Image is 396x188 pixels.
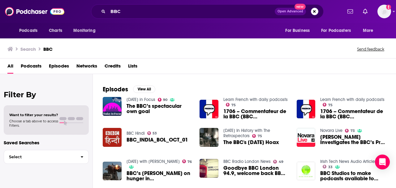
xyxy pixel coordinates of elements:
span: Goodbye BBC London 94.9, welcome back BBC Radio London... [223,165,289,176]
p: Saved Searches [4,140,89,146]
h2: Filter By [4,90,89,99]
a: Lists [128,61,137,74]
span: Want to filter your results? [9,113,58,117]
span: More [363,26,373,35]
a: 75 [252,134,262,138]
button: Send feedback [355,46,386,52]
button: open menu [281,25,317,37]
a: Novara Live [320,128,342,133]
a: BBC’s Jeremy Bowen on hunger in Gaza [127,171,192,181]
span: 75 [258,135,262,138]
span: Choose a tab above to access filters. [9,119,58,128]
span: Select [4,155,75,159]
a: BBC Hindi [127,131,145,136]
a: 73 [345,129,355,133]
img: 1706 – Commentateur de la BBC (BBC commentator) [297,100,316,119]
a: Today In History with The Retrospectors [223,128,270,138]
span: 1706 – Commentateur de la BBC (BBC commentator) [320,109,386,119]
div: Open Intercom Messenger [375,155,390,169]
img: BBC_INDIA_BOL_OCT_01 [103,128,122,147]
a: 49 [273,160,283,164]
img: Goodbye BBC London 94.9, welcome back BBC Radio London... [200,159,218,178]
h3: BBC [43,46,53,52]
button: Open AdvancedNew [275,8,306,15]
button: Show profile menu [377,5,391,18]
span: For Podcasters [321,26,351,35]
img: Podchaser - Follow, Share and Rate Podcasts [5,6,64,17]
a: 33 [323,165,333,168]
span: For Business [285,26,310,35]
a: All [7,61,13,74]
a: 53 [147,131,157,135]
a: 90 [158,98,168,102]
a: The BBC’s spectacular own goal [127,103,192,114]
input: Search podcasts, credits, & more... [108,7,275,16]
img: Owen Jones Investigates the BBC’s Pro-Israel Bias [297,128,316,147]
a: Episodes [49,61,69,74]
a: Show notifications dropdown [345,6,355,17]
div: Search podcasts, credits, & more... [91,4,324,19]
a: BBC Radio London News [223,159,271,164]
a: BBC_INDIA_BOL_OCT_01 [127,137,188,142]
a: 76 [182,160,192,163]
a: Learn French with daily podcasts [320,97,385,102]
span: 90 [163,98,167,101]
a: Owen Jones Investigates the BBC’s Pro-Israel Bias [320,134,386,145]
a: The BBC's Halloween Hoax [223,140,279,145]
span: BBC’s [PERSON_NAME] on hunger in [GEOGRAPHIC_DATA] [127,171,192,181]
span: [PERSON_NAME] Investigates the BBC’s Pro-Israel Bias [320,134,386,145]
span: Open Advanced [278,10,303,13]
img: The BBC’s spectacular own goal [103,97,122,116]
h2: Episodes [103,85,128,93]
a: Charts [45,25,66,37]
img: BBC’s Jeremy Bowen on hunger in Gaza [103,162,122,181]
a: Podcasts [21,61,41,74]
span: 76 [187,160,192,163]
button: Select [4,150,89,164]
a: 1706 – Commentateur de la BBC (BBC commentator) [223,109,289,119]
svg: Add a profile image [386,5,391,10]
span: The BBC's [DATE] Hoax [223,140,279,145]
img: User Profile [377,5,391,18]
a: Today in Focus [127,97,155,102]
span: 75 [231,104,236,107]
button: open menu [15,25,45,37]
span: BBC Studios to make podcasts available to international audiences via [DOMAIN_NAME] and the BBC App [320,171,386,181]
img: BBC Studios to make podcasts available to international audiences via BBC.com and the BBC App [297,162,316,181]
span: 75 [328,104,333,107]
span: Monitoring [73,26,95,35]
a: Irish Tech News Audio Articles [320,159,377,164]
span: 53 [153,132,157,135]
button: View All [133,85,155,93]
button: open menu [69,25,103,37]
a: Networks [76,61,97,74]
img: The BBC's Halloween Hoax [200,128,218,147]
a: Today with Claire Byrne [127,159,180,164]
button: open menu [359,25,381,37]
a: Learn French with daily podcasts [223,97,288,102]
span: Podcasts [19,26,37,35]
a: 75 [323,103,333,107]
a: Show notifications dropdown [360,6,370,17]
span: 33 [328,166,333,168]
a: Credits [105,61,121,74]
span: New [295,4,306,10]
img: 1706 – Commentateur de la BBC (BBC commentator) [200,100,218,119]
